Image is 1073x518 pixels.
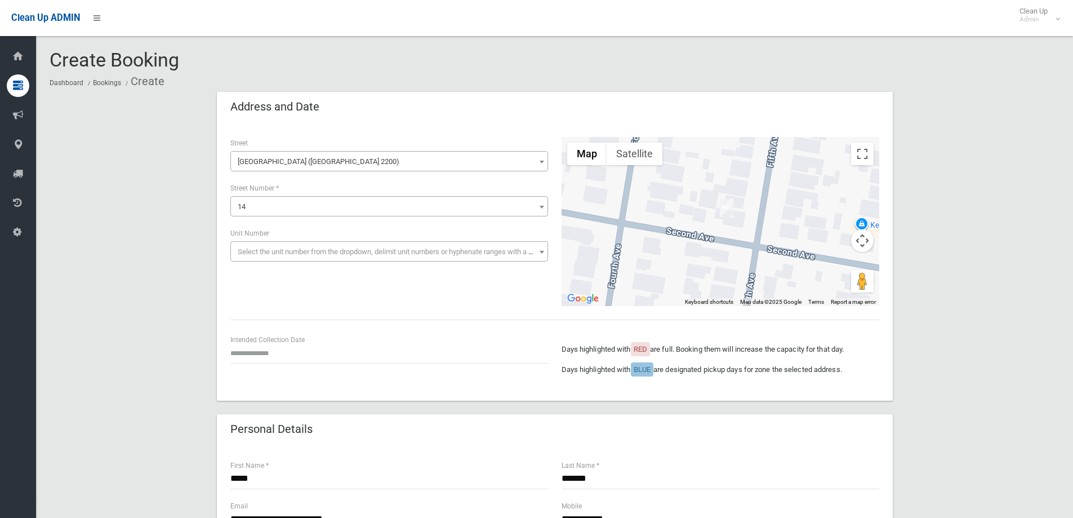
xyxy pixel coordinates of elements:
[50,48,179,71] span: Create Booking
[831,299,876,305] a: Report a map error
[233,199,545,215] span: 14
[238,202,246,211] span: 14
[634,345,647,353] span: RED
[50,79,83,87] a: Dashboard
[851,229,874,252] button: Map camera controls
[567,143,607,165] button: Show street map
[851,143,874,165] button: Toggle fullscreen view
[720,198,733,218] div: 14 Fifth Avenue, CONDELL PARK NSW 2200
[808,299,824,305] a: Terms (opens in new tab)
[93,79,121,87] a: Bookings
[217,96,333,118] header: Address and Date
[607,143,662,165] button: Show satellite imagery
[562,363,879,377] p: Days highlighted with are designated pickup days for zone the selected address.
[233,154,545,170] span: Fifth Avenue (CONDELL PARK 2200)
[123,71,164,92] li: Create
[562,343,879,356] p: Days highlighted with are full. Booking them will increase the capacity for that day.
[230,151,548,171] span: Fifth Avenue (CONDELL PARK 2200)
[634,365,651,374] span: BLUE
[230,196,548,216] span: 14
[1014,7,1059,24] span: Clean Up
[685,298,733,306] button: Keyboard shortcuts
[564,291,602,306] a: Open this area in Google Maps (opens a new window)
[851,270,874,293] button: Drag Pegman onto the map to open Street View
[217,418,326,440] header: Personal Details
[238,247,553,256] span: Select the unit number from the dropdown, delimit unit numbers or hyphenate ranges with a comma
[1019,15,1048,24] small: Admin
[564,291,602,306] img: Google
[740,299,802,305] span: Map data ©2025 Google
[11,12,80,23] span: Clean Up ADMIN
